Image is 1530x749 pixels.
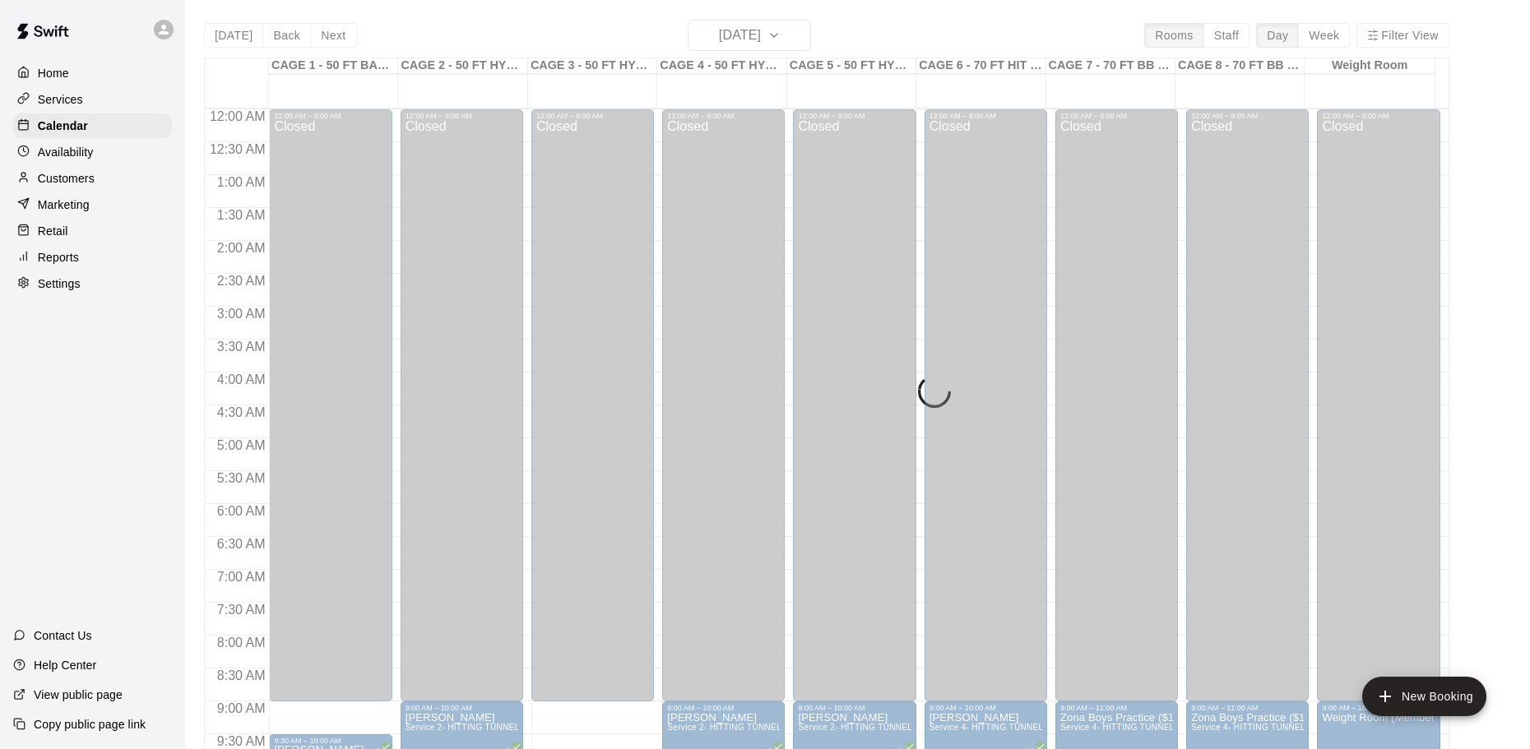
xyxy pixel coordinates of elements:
[13,219,172,243] a: Retail
[667,112,780,120] div: 12:00 AM – 9:00 AM
[1191,112,1304,120] div: 12:00 AM – 9:00 AM
[798,704,911,712] div: 9:00 AM – 10:00 AM
[536,112,649,120] div: 12:00 AM – 9:00 AM
[213,274,270,288] span: 2:30 AM
[38,196,90,213] p: Marketing
[213,504,270,518] span: 6:00 AM
[930,120,1042,707] div: Closed
[274,737,387,745] div: 9:30 AM – 10:00 AM
[34,627,92,644] p: Contact Us
[1305,58,1434,74] div: Weight Room
[213,537,270,551] span: 6:30 AM
[213,208,270,222] span: 1:30 AM
[1055,109,1178,701] div: 12:00 AM – 9:00 AM: Closed
[38,118,88,134] p: Calendar
[798,120,911,707] div: Closed
[406,704,518,712] div: 9:00 AM – 10:00 AM
[1191,704,1304,712] div: 9:00 AM – 11:00 AM
[13,192,172,217] a: Marketing
[38,170,95,187] p: Customers
[38,275,81,292] p: Settings
[38,223,68,239] p: Retail
[213,668,270,682] span: 8:30 AM
[798,723,1007,732] span: Service 2- HITTING TUNNEL RENTAL - 50ft Baseball
[13,271,172,296] a: Settings
[269,58,398,74] div: CAGE 1 - 50 FT BASEBALL w/ Auto Feeder
[1186,109,1309,701] div: 12:00 AM – 9:00 AM: Closed
[925,109,1047,701] div: 12:00 AM – 9:00 AM: Closed
[38,249,79,266] p: Reports
[213,340,270,354] span: 3:30 AM
[274,112,387,120] div: 12:00 AM – 9:00 AM
[13,140,172,164] a: Availability
[930,723,1138,732] span: Service 4- HITTING TUNNEL RENTAL - 70ft Baseball
[213,603,270,617] span: 7:30 AM
[401,109,523,701] div: 12:00 AM – 9:00 AM: Closed
[667,704,780,712] div: 9:00 AM – 10:00 AM
[13,87,172,112] div: Services
[406,120,518,707] div: Closed
[930,704,1042,712] div: 9:00 AM – 10:00 AM
[536,120,649,707] div: Closed
[213,636,270,650] span: 8:00 AM
[1322,120,1435,707] div: Closed
[1060,112,1173,120] div: 12:00 AM – 9:00 AM
[38,91,83,108] p: Services
[274,120,387,707] div: Closed
[1191,120,1304,707] div: Closed
[1317,109,1440,701] div: 12:00 AM – 9:00 AM: Closed
[1175,58,1305,74] div: CAGE 8 - 70 FT BB (w/ pitching mound)
[930,112,1042,120] div: 12:00 AM – 9:00 AM
[38,144,94,160] p: Availability
[206,142,270,156] span: 12:30 AM
[34,687,123,703] p: View public page
[916,58,1045,74] div: CAGE 6 - 70 FT HIT TRAX
[406,723,614,732] span: Service 2- HITTING TUNNEL RENTAL - 50ft Baseball
[13,113,172,138] a: Calendar
[667,120,780,707] div: Closed
[531,109,654,701] div: 12:00 AM – 9:00 AM: Closed
[1322,704,1435,712] div: 9:00 AM – 10:00 AM
[793,109,916,701] div: 12:00 AM – 9:00 AM: Closed
[213,241,270,255] span: 2:00 AM
[213,570,270,584] span: 7:00 AM
[13,61,172,86] div: Home
[1060,120,1173,707] div: Closed
[1322,112,1435,120] div: 12:00 AM – 9:00 AM
[206,109,270,123] span: 12:00 AM
[269,109,392,701] div: 12:00 AM – 9:00 AM: Closed
[406,112,518,120] div: 12:00 AM – 9:00 AM
[1362,677,1486,716] button: add
[1060,704,1173,712] div: 9:00 AM – 11:00 AM
[213,734,270,748] span: 9:30 AM
[528,58,657,74] div: CAGE 3 - 50 FT HYBRID BB/SB
[657,58,786,74] div: CAGE 4 - 50 FT HYBRID BB/SB
[213,307,270,321] span: 3:00 AM
[667,723,876,732] span: Service 2- HITTING TUNNEL RENTAL - 50ft Baseball
[1191,723,1400,732] span: Service 4- HITTING TUNNEL RENTAL - 70ft Baseball
[1046,58,1175,74] div: CAGE 7 - 70 FT BB (w/ pitching mound)
[213,701,270,715] span: 9:00 AM
[34,716,146,733] p: Copy public page link
[213,372,270,386] span: 4:00 AM
[38,65,69,81] p: Home
[213,471,270,485] span: 5:30 AM
[662,109,785,701] div: 12:00 AM – 9:00 AM: Closed
[34,657,96,673] p: Help Center
[13,245,172,270] a: Reports
[398,58,527,74] div: CAGE 2 - 50 FT HYBRID BB/SB
[13,166,172,191] a: Customers
[213,438,270,452] span: 5:00 AM
[798,112,911,120] div: 12:00 AM – 9:00 AM
[213,175,270,189] span: 1:00 AM
[213,405,270,419] span: 4:30 AM
[1060,723,1269,732] span: Service 4- HITTING TUNNEL RENTAL - 70ft Baseball
[787,58,916,74] div: CAGE 5 - 50 FT HYBRID SB/BB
